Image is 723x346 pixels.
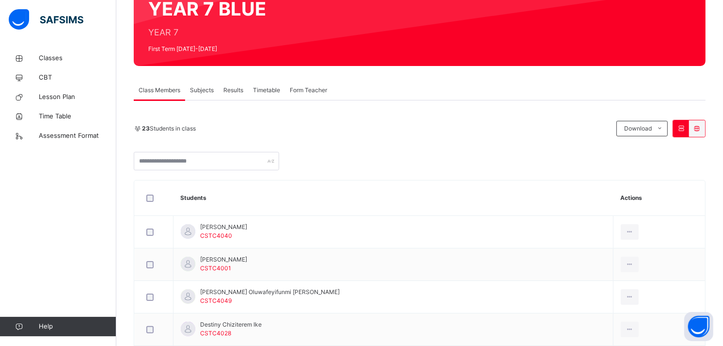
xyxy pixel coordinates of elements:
span: [PERSON_NAME] Oluwafeyifunmi [PERSON_NAME] [200,288,340,297]
span: Subjects [190,86,214,95]
span: CSTC4028 [200,330,231,337]
span: CSTC4040 [200,232,232,239]
span: Timetable [253,86,280,95]
span: CSTC4001 [200,264,231,272]
span: Download [624,124,652,133]
img: safsims [9,9,83,30]
span: Form Teacher [290,86,327,95]
span: [PERSON_NAME] [200,255,247,264]
span: Students in class [142,124,196,133]
th: Actions [613,181,705,216]
b: 23 [142,125,150,132]
span: Class Members [139,86,180,95]
span: Lesson Plan [39,92,116,102]
span: Help [39,322,116,331]
span: Assessment Format [39,131,116,141]
span: Time Table [39,112,116,121]
span: Classes [39,53,116,63]
th: Students [173,181,613,216]
button: Open asap [684,312,713,341]
span: Destiny Chiziterem Ike [200,320,262,329]
span: [PERSON_NAME] [200,223,247,231]
span: Results [223,86,243,95]
span: CSTC4049 [200,297,232,304]
span: CBT [39,73,116,82]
